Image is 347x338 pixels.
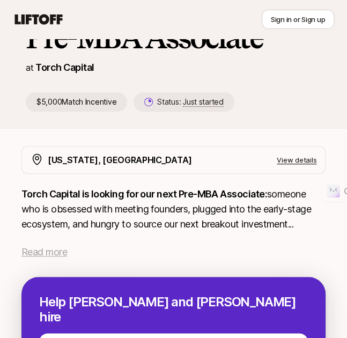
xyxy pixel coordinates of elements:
[21,246,67,258] span: Read more
[39,295,308,325] p: Help [PERSON_NAME] and [PERSON_NAME] hire
[26,92,127,112] p: $5,000 Match Incentive
[21,187,326,232] p: someone who is obsessed with meeting founders, plugged into the early-stage ecosystem, and hungry...
[277,155,316,165] p: View details
[26,61,33,75] p: at
[262,10,334,29] button: Sign in or Sign up
[48,153,192,167] p: [US_STATE], [GEOGRAPHIC_DATA]
[35,62,94,73] a: Torch Capital
[157,95,223,108] p: Status:
[26,21,321,54] h1: Pre-MBA Associate
[183,97,224,107] span: Just started
[21,188,267,200] strong: Torch Capital is looking for our next Pre-MBA Associate:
